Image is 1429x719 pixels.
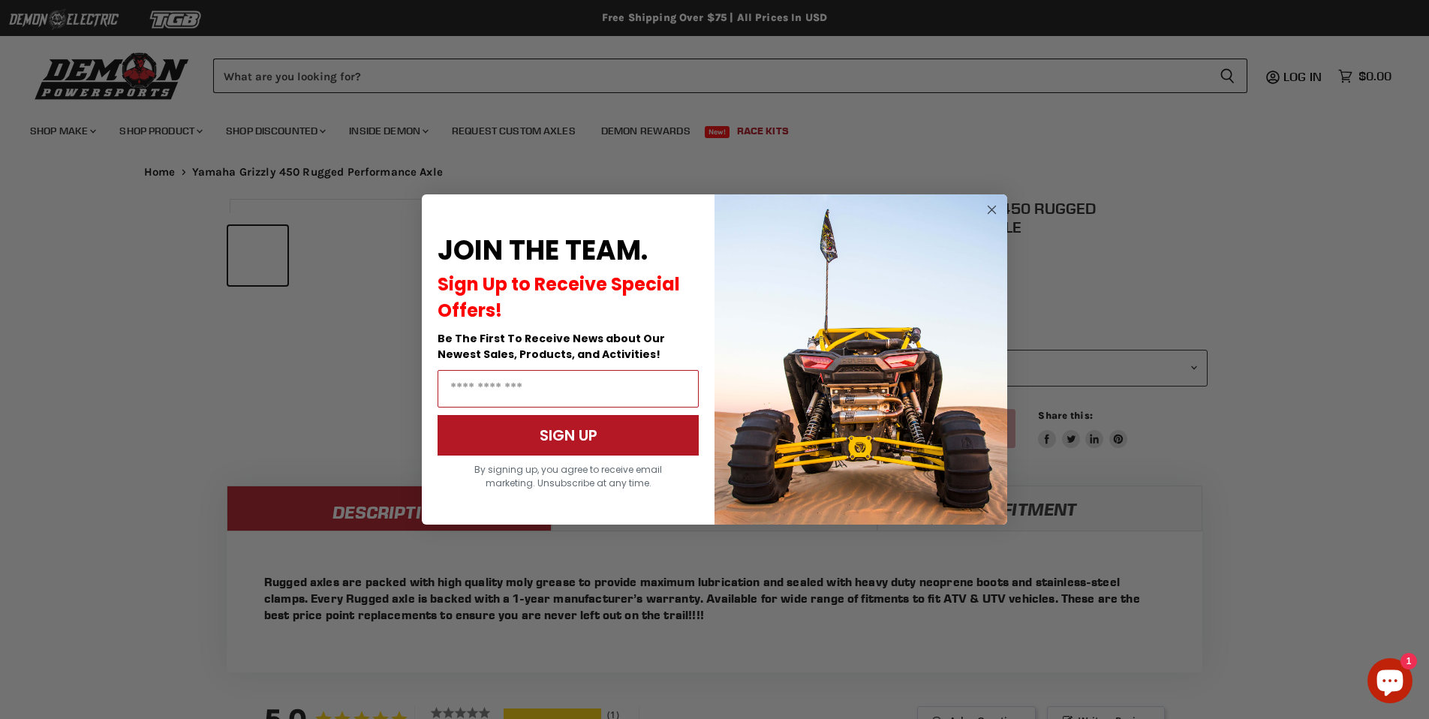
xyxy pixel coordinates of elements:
inbox-online-store-chat: Shopify online store chat [1363,658,1417,707]
span: Sign Up to Receive Special Offers! [438,272,680,323]
span: Be The First To Receive News about Our Newest Sales, Products, and Activities! [438,331,665,362]
button: SIGN UP [438,415,699,456]
input: Email Address [438,370,699,408]
img: a9095488-b6e7-41ba-879d-588abfab540b.jpeg [714,194,1007,525]
span: JOIN THE TEAM. [438,231,648,269]
button: Close dialog [982,200,1001,219]
span: By signing up, you agree to receive email marketing. Unsubscribe at any time. [474,463,662,489]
